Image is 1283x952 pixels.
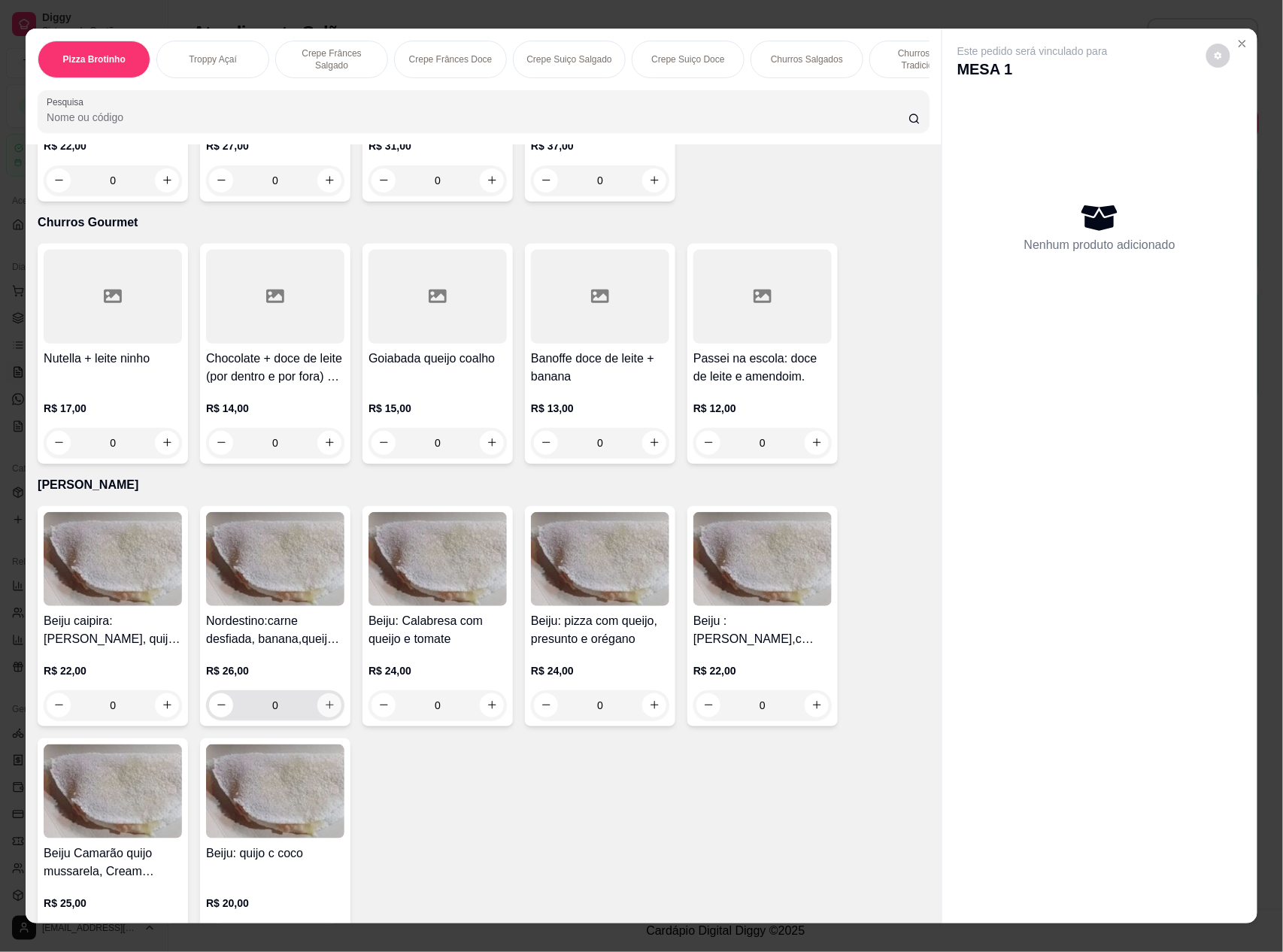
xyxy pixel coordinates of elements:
[206,663,344,678] p: R$ 26,00
[206,744,344,838] img: product-image
[155,693,179,717] button: increase-product-quantity
[44,512,182,606] img: product-image
[44,744,182,838] img: product-image
[155,431,179,455] button: increase-product-quantity
[693,612,832,648] h4: Beiju : [PERSON_NAME],c orégano
[62,53,125,65] p: Pizza Brotinho
[534,431,558,455] button: decrease-product-quantity
[206,401,344,416] p: R$ 14,00
[47,110,908,125] input: Pesquisa
[317,431,341,455] button: increase-product-quantity
[957,59,1108,80] p: MESA 1
[372,693,396,717] button: decrease-product-quantity
[531,612,669,648] h4: Beiju: pizza com queijo, presunto e orégano
[369,138,507,153] p: R$ 31,00
[155,168,179,193] button: increase-product-quantity
[369,401,507,416] p: R$ 15,00
[209,431,233,455] button: decrease-product-quantity
[531,401,669,416] p: R$ 13,00
[693,401,832,416] p: R$ 12,00
[369,663,507,678] p: R$ 24,00
[882,47,969,71] p: Churros Doce Tradicionais
[44,138,182,153] p: R$ 22,00
[480,168,504,193] button: increase-product-quantity
[47,693,71,717] button: decrease-product-quantity
[531,350,669,386] h4: Banoffe doce de leite + banana
[206,612,344,648] h4: Nordestino:carne desfiada, banana,queijo,e Cream cheese
[44,350,182,368] h4: Nutella + leite ninho
[534,168,558,193] button: decrease-product-quantity
[1230,32,1254,56] button: Close
[44,896,182,911] p: R$ 25,00
[771,53,843,65] p: Churros Salgados
[526,53,611,65] p: Crepe Suiço Salgado
[47,431,71,455] button: decrease-product-quantity
[1024,236,1175,254] p: Nenhum produto adicionado
[44,612,182,648] h4: Beiju caipira: [PERSON_NAME], quijo mussarela/Cream cheese e milho
[651,53,724,65] p: Crepe Suiço Doce
[480,431,504,455] button: increase-product-quantity
[1206,44,1230,68] button: decrease-product-quantity
[642,693,666,717] button: increase-product-quantity
[534,693,558,717] button: decrease-product-quantity
[44,844,182,881] h4: Beiju Camarão quijo mussarela, Cream cheese
[693,663,832,678] p: R$ 22,00
[372,168,396,193] button: decrease-product-quantity
[372,431,396,455] button: decrease-product-quantity
[317,693,341,717] button: increase-product-quantity
[206,844,344,863] h4: Beiju: quijo c coco
[209,168,233,193] button: decrease-product-quantity
[805,693,829,717] button: increase-product-quantity
[696,693,720,717] button: decrease-product-quantity
[642,431,666,455] button: increase-product-quantity
[38,214,930,232] p: Churros Gourmet
[531,663,669,678] p: R$ 24,00
[288,47,375,71] p: Crepe Frânces Salgado
[369,512,507,606] img: product-image
[957,44,1108,59] p: Este pedido será vinculado para
[693,512,832,606] img: product-image
[206,350,344,386] h4: Chocolate + doce de leite (por dentro e por fora) + 02 Tópicos de sua escolha: mm, amendoim ou ch...
[369,612,507,648] h4: Beiju: Calabresa com queijo e tomate
[44,401,182,416] p: R$ 17,00
[805,431,829,455] button: increase-product-quantity
[47,168,71,193] button: decrease-product-quantity
[206,512,344,606] img: product-image
[44,663,182,678] p: R$ 22,00
[642,168,666,193] button: increase-product-quantity
[47,96,89,108] label: Pesquisa
[531,138,669,153] p: R$ 37,00
[209,693,233,717] button: decrease-product-quantity
[480,693,504,717] button: increase-product-quantity
[189,53,237,65] p: Troppy Açaí
[369,350,507,368] h4: Goiabada queijo coalho
[696,431,720,455] button: decrease-product-quantity
[531,512,669,606] img: product-image
[206,138,344,153] p: R$ 27,00
[206,896,344,911] p: R$ 20,00
[38,476,930,494] p: [PERSON_NAME]
[693,350,832,386] h4: Passei na escola: doce de leite e amendoim.
[317,168,341,193] button: increase-product-quantity
[409,53,493,65] p: Crepe Frânces Doce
